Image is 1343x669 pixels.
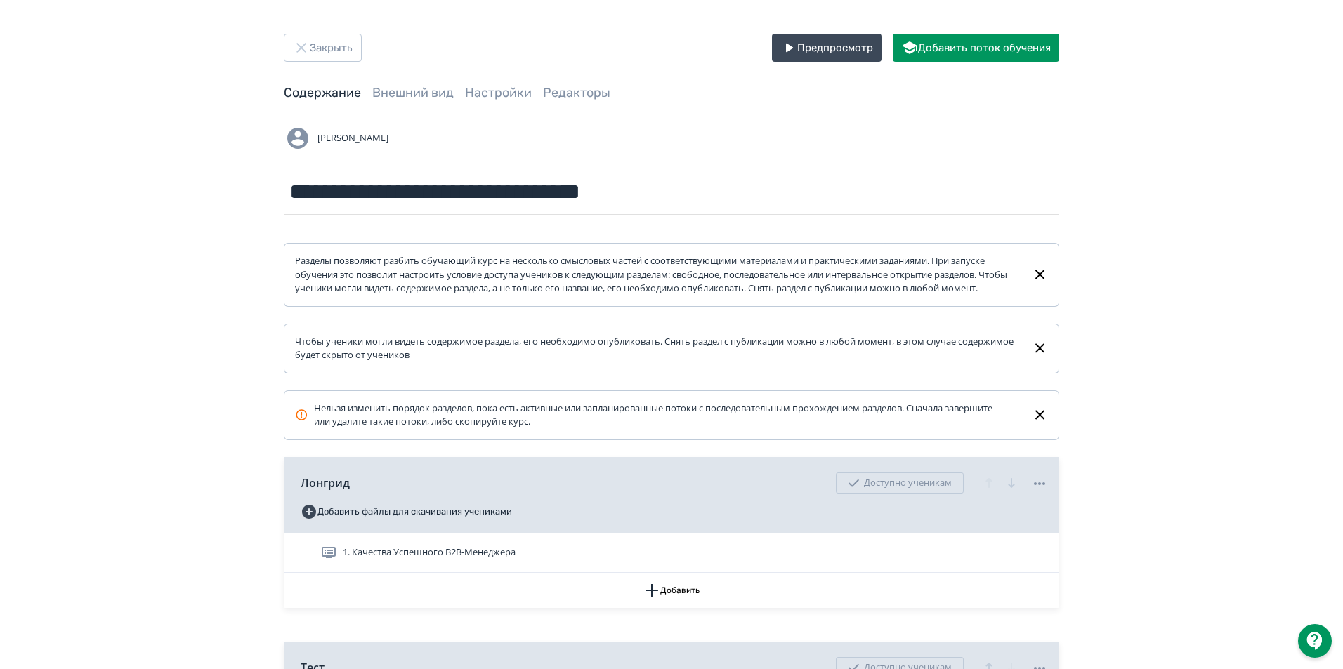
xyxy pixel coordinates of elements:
div: Чтобы ученики могли видеть содержимое раздела, его необходимо опубликовать. Снять раздел с публик... [295,335,1021,362]
span: [PERSON_NAME] [317,131,388,145]
div: Доступно ученикам [836,472,964,494]
div: Разделы позволяют разбить обучающий курс на несколько смысловых частей с соответствующими материа... [295,254,1021,296]
button: Добавить файлы для скачивания учениками [301,501,512,523]
a: Внешний вид [372,85,454,100]
div: 1. Качества Успешного B2B-Менеджера [284,533,1059,573]
a: Содержание [284,85,361,100]
a: Редакторы [543,85,610,100]
div: Нельзя изменить порядок разделов, пока есть активные или запланированные потоки с последовательны... [295,402,1009,429]
button: Предпросмотр [772,34,882,62]
button: Добавить поток обучения [893,34,1059,62]
span: 1. Качества Успешного B2B-Менеджера [343,545,516,559]
a: Настройки [465,85,532,100]
span: Лонгрид [301,475,350,491]
button: Закрыть [284,34,362,62]
button: Добавить [284,573,1059,608]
